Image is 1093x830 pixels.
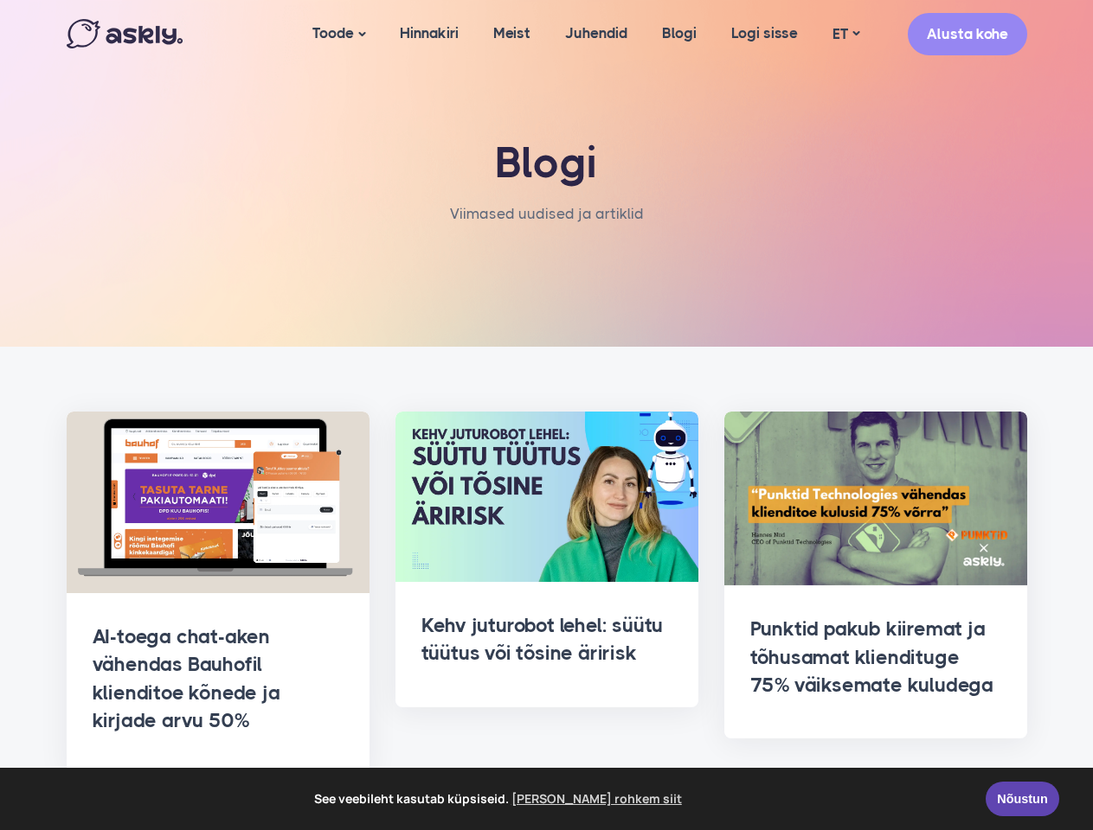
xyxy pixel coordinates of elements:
nav: breadcrumb [450,201,644,244]
li: Viimased uudised ja artiklid [450,201,644,227]
a: Nõustun [986,782,1059,816]
a: AI-toega chat-aken vähendas Bauhofil klienditoe kõnede ja kirjade arvu 50% [93,625,280,732]
a: Kehv juturobot lehel: süütu tüütus või tõsine äririsk [421,614,664,665]
a: Alusta kohe [908,13,1027,55]
a: ET [815,22,877,47]
span: See veebileht kasutab küpsiseid. [25,786,974,812]
a: learn more about cookies [509,786,685,812]
h1: Blogi [231,138,863,188]
img: Askly [67,19,183,48]
a: Punktid pakub kiiremat ja tõhusamat kliendituge 75% väiksemate kuludega [750,617,993,696]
